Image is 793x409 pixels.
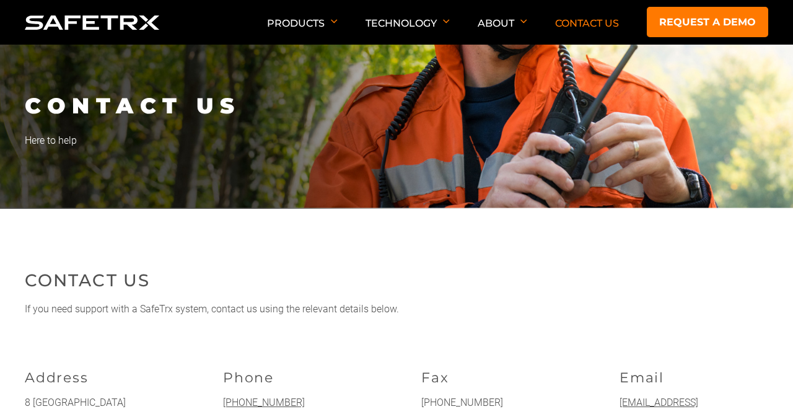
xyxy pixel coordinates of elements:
[421,369,570,386] p: Fax
[223,397,305,408] a: [PHONE_NUMBER]
[25,15,160,30] img: Logo SafeTrx
[647,7,768,37] a: Request a demo
[25,133,768,148] p: Here to help
[223,369,372,386] p: Phone
[478,17,527,45] p: About
[555,17,619,29] a: Contact Us
[267,17,338,45] p: Products
[25,268,768,292] h2: Contact Us
[25,92,768,119] h1: Contact Us
[620,369,768,386] p: Email
[25,369,173,386] p: Address
[25,302,768,317] p: If you need support with a SafeTrx system, contact us using the relevant details below.
[366,17,450,45] p: Technology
